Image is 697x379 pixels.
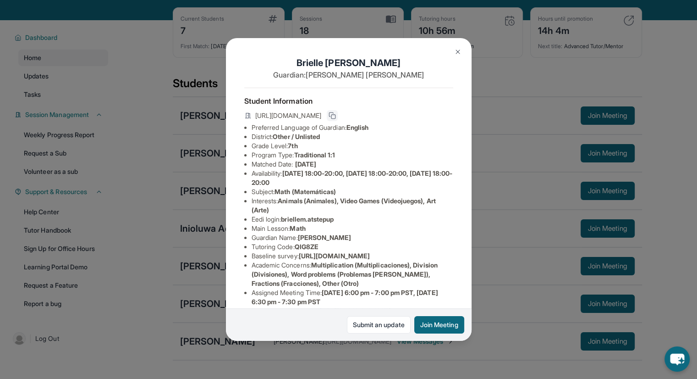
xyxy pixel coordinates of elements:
[252,196,453,215] li: Interests :
[252,233,453,242] li: Guardian Name :
[347,316,411,334] a: Submit an update
[244,56,453,69] h1: Brielle [PERSON_NAME]
[252,307,453,316] li: Temporary tutoring link :
[664,346,690,372] button: chat-button
[327,110,338,121] button: Copy link
[290,224,305,232] span: Math
[295,160,316,168] span: [DATE]
[252,224,453,233] li: Main Lesson :
[252,160,453,169] li: Matched Date:
[244,69,453,80] p: Guardian: [PERSON_NAME] [PERSON_NAME]
[273,133,320,140] span: Other / Unlisted
[252,197,436,214] span: Animals (Animales), Video Games (Videojuegos), Art (Arte)
[346,123,369,131] span: English
[294,151,335,159] span: Traditional 1:1
[252,169,453,186] span: [DATE] 18:00-20:00, [DATE] 18:00-20:00, [DATE] 18:00-20:00
[252,215,453,224] li: Eedi login :
[252,132,453,141] li: District:
[252,261,438,287] span: Multiplication (Multiplicaciones), Division (Divisiones), Word problems (Problemas [PERSON_NAME])...
[252,150,453,160] li: Program Type:
[274,188,336,195] span: Math (Matemáticas)
[298,234,351,241] span: [PERSON_NAME]
[252,141,453,150] li: Grade Level:
[255,111,321,120] span: [URL][DOMAIN_NAME]
[319,307,390,315] span: [URL][DOMAIN_NAME]
[252,289,438,306] span: [DATE] 6:00 pm - 7:00 pm PST, [DATE] 6:30 pm - 7:30 pm PST
[288,142,297,150] span: 7th
[414,316,464,334] button: Join Meeting
[295,243,318,251] span: QIG8ZE
[252,123,453,132] li: Preferred Language of Guardian:
[252,261,453,288] li: Academic Concerns :
[252,288,453,307] li: Assigned Meeting Time :
[252,187,453,196] li: Subject :
[281,215,334,223] span: briellem.atstepup
[299,252,370,260] span: [URL][DOMAIN_NAME]
[454,48,461,56] img: Close Icon
[252,242,453,251] li: Tutoring Code :
[252,251,453,261] li: Baseline survey :
[252,169,453,187] li: Availability:
[244,95,453,106] h4: Student Information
